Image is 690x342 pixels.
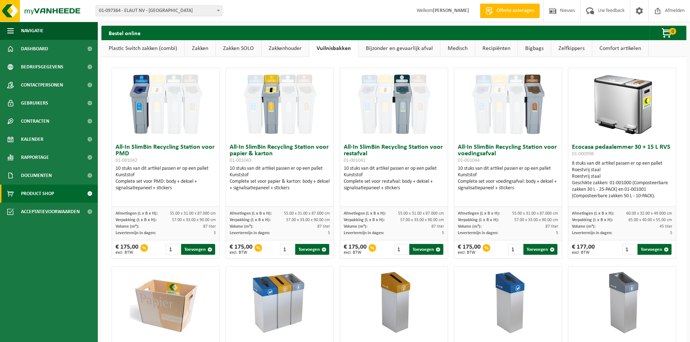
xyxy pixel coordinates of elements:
span: Acceptatievoorwaarden [21,203,80,221]
span: excl. BTW [230,250,252,255]
a: Zelfkippers [551,40,592,57]
span: Afmetingen (L x B x H): [344,211,386,216]
div: € 175,00 [230,244,252,255]
span: 57.00 x 33.00 x 90.00 cm [514,218,558,222]
span: 60.00 x 32.00 x 49.000 cm [626,211,672,216]
input: 1 [622,244,637,255]
div: Kunststof [344,172,444,178]
div: € 175,00 [344,244,367,255]
button: 0 [649,26,686,40]
input: 1 [394,244,409,255]
span: Kalender [21,130,43,148]
span: Verpakking (L x B x H): [344,218,385,222]
span: Verpakking (L x B x H): [458,218,499,222]
span: Levertermijn in dagen: [572,231,612,235]
a: Recipiënten [475,40,518,57]
span: Afmetingen (L x B x H): [572,211,614,216]
div: 10 stuks van dit artikel passen er op een pallet [344,165,444,191]
img: 01-001044 [472,68,544,140]
span: Volume (m³): [572,224,595,229]
span: excl. BTW [116,250,138,255]
img: 02-014091 [358,266,430,339]
span: Volume (m³): [230,224,253,229]
div: Roestvrij staal [572,173,672,180]
div: € 175,00 [458,244,481,255]
h2: Bestel online [101,26,148,40]
span: excl. BTW [572,250,595,255]
h3: All-In SlimBin Recycling Station voor papier & karton [230,144,330,164]
span: excl. BTW [458,250,481,255]
h3: Ecocasa pedaalemmer 30 + 15 L RVS [572,144,672,159]
img: 01-000670 [244,266,316,339]
span: 5 [556,231,558,235]
div: Kunststof [458,172,558,178]
span: 01-097364 - ELAUT NV - SINT-NIKLAAS [96,5,222,16]
div: € 175,00 [116,244,138,255]
span: 57.00 x 33.00 x 90.00 cm [286,218,330,222]
div: 10 stuks van dit artikel passen er op een pallet [230,165,330,191]
input: 1 [280,244,295,255]
a: Zakkenhouder [262,40,309,57]
span: Volume (m³): [116,224,139,229]
span: Levertermijn in dagen: [116,231,156,235]
span: 01-097364 - ELAUT NV - SINT-NIKLAAS [96,6,222,16]
a: Zakken SOLO [216,40,261,57]
span: Volume (m³): [458,224,481,229]
span: Verpakking (L x B x H): [116,218,156,222]
a: Medisch [440,40,475,57]
span: 45 liter [660,224,672,229]
span: Product Shop [21,185,54,203]
div: 10 stuks van dit artikel passen er op een pallet [116,165,216,191]
span: Verpakking (L x B x H): [572,218,613,222]
img: 01-001043 [244,68,316,140]
span: Dashboard [21,40,48,58]
div: Roestvrij staal [572,167,672,173]
img: 02-014090 [472,266,544,339]
strong: [PERSON_NAME] [433,8,469,13]
span: 01-000998 [572,151,594,157]
div: Complete set voor restafval: body + deksel + signalisatiepaneel + stickers [344,178,444,191]
img: 01-000998 [586,68,658,140]
h3: All-In SlimBin Recycling Station voor voedingsafval [458,144,558,164]
span: 87 liter [203,224,216,229]
a: Offerte aanvragen [480,4,540,18]
span: Bedrijfsgegevens [21,58,63,76]
img: 02-014089 [586,266,658,339]
span: Volume (m³): [344,224,367,229]
a: Bijzonder en gevaarlijk afval [359,40,440,57]
button: Toevoegen [523,244,557,255]
span: 55.00 x 31.00 x 87.000 cm [170,211,216,216]
img: 01-001041 [358,68,430,140]
span: 55.00 x 31.00 x 87.000 cm [284,211,330,216]
span: 5 [328,231,330,235]
span: Levertermijn in dagen: [230,231,270,235]
span: Verpakking (L x B x H): [230,218,271,222]
input: 1 [166,244,181,255]
span: Contracten [21,112,49,130]
span: Levertermijn in dagen: [344,231,384,235]
a: Zakken [185,40,216,57]
span: 87 liter [317,224,330,229]
h3: All-In SlimBin Recycling Station voor restafval [344,144,444,164]
div: Kunststof [116,172,216,178]
span: 87 liter [431,224,444,229]
span: excl. BTW [344,250,367,255]
span: 5 [442,231,444,235]
span: 55.00 x 31.00 x 87.000 cm [398,211,444,216]
a: Bigbags [518,40,551,57]
span: Afmetingen (L x B x H): [230,211,272,216]
span: 55.00 x 31.00 x 87.000 cm [512,211,558,216]
span: 57.00 x 33.00 x 90.00 cm [172,218,216,222]
span: Gebruikers [21,94,48,112]
span: Afmetingen (L x B x H): [458,211,500,216]
div: 8 stuks van dit artikel passen er op een pallet [572,160,672,199]
span: 01-001042 [116,158,137,163]
h3: All-In SlimBin Recycling Station voor PMD [116,144,216,164]
span: 5 [214,231,216,235]
span: Contactpersonen [21,76,63,94]
button: Toevoegen [637,244,672,255]
span: Levertermijn in dagen: [458,231,498,235]
div: Geschikte zakken: 01-001000 (Composteerbare zakken 30 L - 25-PACK) en 01-001001 (Composteerbare z... [572,180,672,199]
span: 0 [669,28,676,35]
span: Offerte aanvragen [495,7,536,14]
